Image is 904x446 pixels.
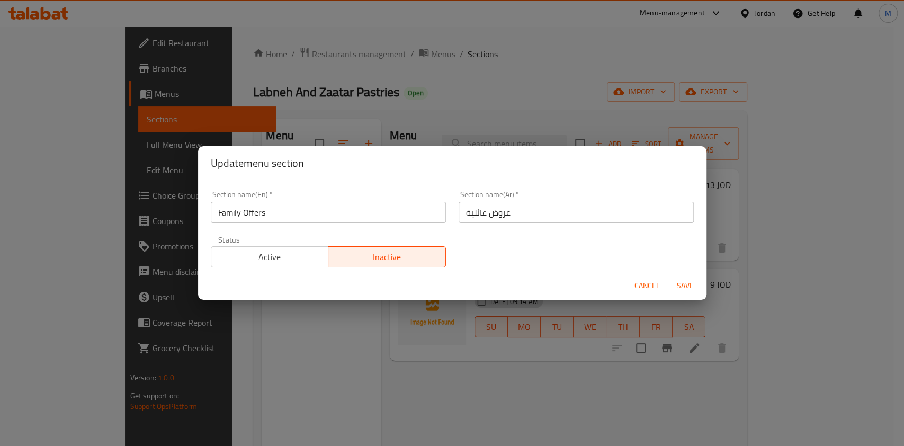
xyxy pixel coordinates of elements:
[634,279,660,292] span: Cancel
[673,279,698,292] span: Save
[459,202,694,223] input: Please enter section name(ar)
[211,246,329,267] button: Active
[216,249,325,265] span: Active
[333,249,442,265] span: Inactive
[211,155,694,172] h2: Update menu section
[630,276,664,296] button: Cancel
[668,276,702,296] button: Save
[328,246,446,267] button: Inactive
[211,202,446,223] input: Please enter section name(en)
